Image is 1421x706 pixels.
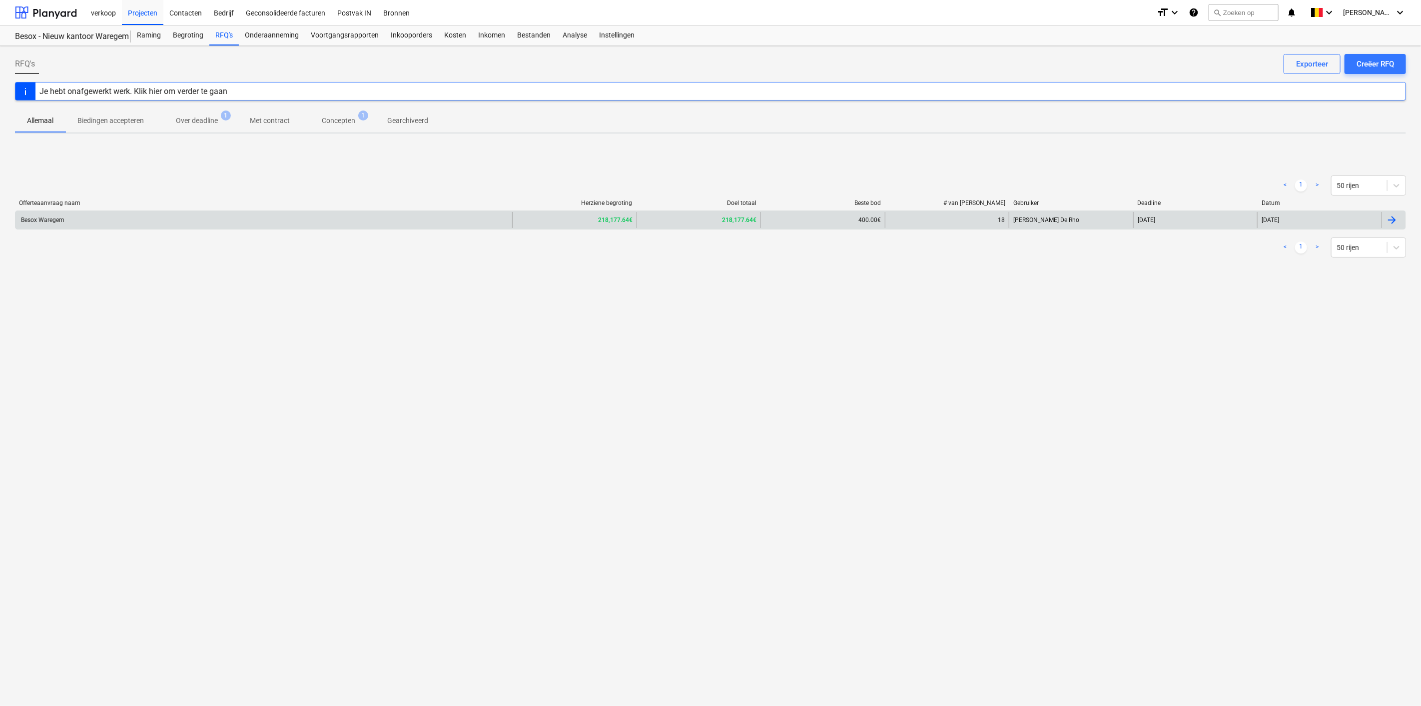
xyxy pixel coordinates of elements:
[358,110,368,120] span: 1
[77,115,144,126] p: Biedingen accepteren
[593,25,641,45] a: Instellingen
[239,25,305,45] a: Onderaanneming
[305,25,385,45] a: Voortgangsrapporten
[322,115,355,126] p: Concepten
[472,25,511,45] a: Inkomen
[385,25,438,45] a: Inkooporders
[1371,658,1421,706] iframe: Chat Widget
[1262,216,1279,223] div: [DATE]
[1295,179,1307,191] a: Page 1 is your current page
[1345,54,1406,74] button: Creëer RFQ
[27,115,53,126] p: Allemaal
[598,216,633,223] b: 218,177.64€
[760,212,885,228] div: 400.00€
[1009,212,1133,228] div: [PERSON_NAME] De Rho
[1296,57,1328,70] div: Exporteer
[1138,199,1254,206] div: Deadline
[438,25,472,45] a: Kosten
[387,115,428,126] p: Gearchiveerd
[1013,199,1130,206] div: Gebruiker
[19,199,508,206] div: Offerteaanvraag naam
[221,110,231,120] span: 1
[250,115,290,126] p: Met contract
[167,25,209,45] a: Begroting
[722,216,756,223] b: 218,177.64€
[764,199,881,206] div: Beste bod
[1209,4,1279,21] button: Zoeken op
[1394,6,1406,18] i: keyboard_arrow_down
[1287,6,1297,18] i: notifications
[209,25,239,45] a: RFQ's
[889,199,1005,206] div: # van [PERSON_NAME]
[1371,658,1421,706] div: Chatwidget
[19,216,64,223] div: Besox Waregem
[1357,57,1394,70] div: Creëer RFQ
[1279,241,1291,253] a: Previous page
[1323,6,1335,18] i: keyboard_arrow_down
[1311,241,1323,253] a: Next page
[998,216,1005,223] div: 18
[1213,8,1221,16] span: search
[1279,179,1291,191] a: Previous page
[1295,241,1307,253] a: Page 1 is your current page
[1343,8,1393,16] span: [PERSON_NAME] De Rho
[1138,216,1155,223] div: [DATE]
[1262,199,1378,206] div: Datum
[511,25,557,45] a: Bestanden
[1157,6,1169,18] i: format_size
[15,31,119,42] div: Besox - Nieuw kantoor Waregem
[1169,6,1181,18] i: keyboard_arrow_down
[557,25,593,45] a: Analyse
[176,115,218,126] p: Over deadline
[516,199,633,206] div: Herziene begroting
[39,86,227,96] div: Je hebt onafgewerkt werk. Klik hier om verder te gaan
[131,25,167,45] a: Raming
[641,199,757,206] div: Doel totaal
[1284,54,1341,74] button: Exporteer
[15,58,35,70] span: RFQ's
[1311,179,1323,191] a: Next page
[1189,6,1199,18] i: Kennis basis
